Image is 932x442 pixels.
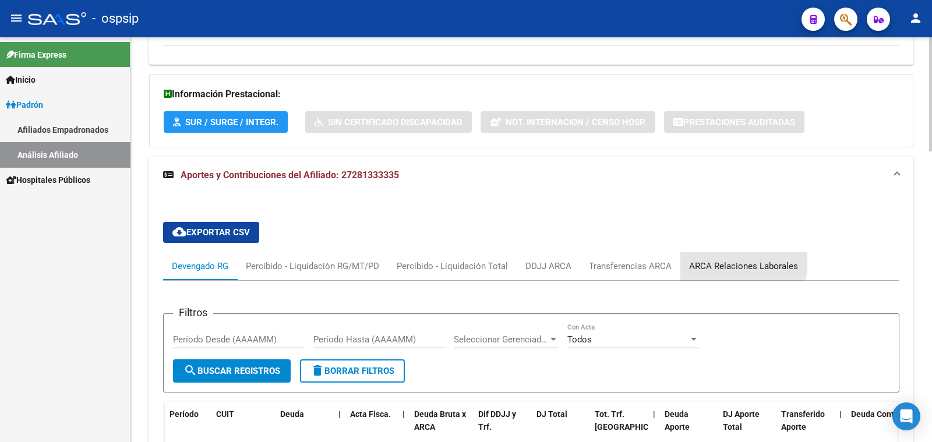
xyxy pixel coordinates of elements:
[506,117,646,128] span: Not. Internacion / Censo Hosp.
[181,169,399,181] span: Aportes y Contribuciones del Afiliado: 27281333335
[163,222,259,243] button: Exportar CSV
[280,409,304,419] span: Deuda
[92,6,139,31] span: - ospsip
[172,225,186,239] mat-icon: cloud_download
[683,117,795,128] span: Prestaciones Auditadas
[723,409,760,432] span: DJ Aporte Total
[149,157,913,194] mat-expansion-panel-header: Aportes y Contribuciones del Afiliado: 27281333335
[170,409,199,419] span: Período
[414,409,466,432] span: Deuda Bruta x ARCA
[781,409,825,432] span: Transferido Aporte
[183,366,280,376] span: Buscar Registros
[164,86,899,102] h3: Información Prestacional:
[172,227,250,238] span: Exportar CSV
[350,409,391,419] span: Acta Fisca.
[525,260,571,273] div: DDJJ ARCA
[185,117,278,128] span: SUR / SURGE / INTEGR.
[216,409,234,419] span: CUIT
[851,409,899,419] span: Deuda Contr.
[665,409,690,432] span: Deuda Aporte
[173,305,213,321] h3: Filtros
[892,402,920,430] div: Open Intercom Messenger
[172,260,228,273] div: Devengado RG
[839,409,842,419] span: |
[689,260,798,273] div: ARCA Relaciones Laborales
[6,48,66,61] span: Firma Express
[567,334,592,345] span: Todos
[6,98,43,111] span: Padrón
[481,111,655,133] button: Not. Internacion / Censo Hosp.
[6,73,36,86] span: Inicio
[164,111,288,133] button: SUR / SURGE / INTEGR.
[338,409,341,419] span: |
[173,359,291,383] button: Buscar Registros
[909,11,923,25] mat-icon: person
[595,409,674,432] span: Tot. Trf. [GEOGRAPHIC_DATA]
[183,363,197,377] mat-icon: search
[6,174,90,186] span: Hospitales Públicos
[664,111,804,133] button: Prestaciones Auditadas
[589,260,672,273] div: Transferencias ARCA
[310,366,394,376] span: Borrar Filtros
[403,409,405,419] span: |
[246,260,379,273] div: Percibido - Liquidación RG/MT/PD
[328,117,463,128] span: Sin Certificado Discapacidad
[397,260,508,273] div: Percibido - Liquidación Total
[454,334,548,345] span: Seleccionar Gerenciador
[300,359,405,383] button: Borrar Filtros
[653,409,655,419] span: |
[536,409,567,419] span: DJ Total
[310,363,324,377] mat-icon: delete
[478,409,516,432] span: Dif DDJJ y Trf.
[9,11,23,25] mat-icon: menu
[305,111,472,133] button: Sin Certificado Discapacidad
